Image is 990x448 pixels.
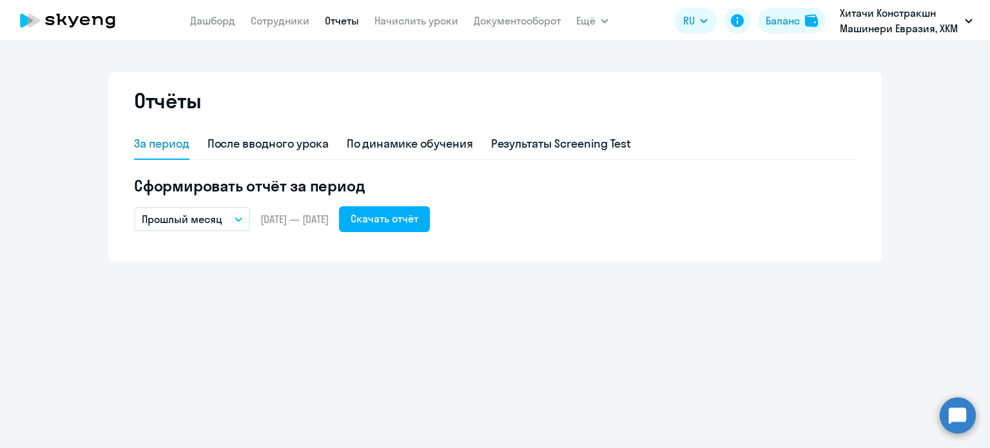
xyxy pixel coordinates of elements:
span: RU [683,13,695,28]
p: Хитачи Констракшн Машинери Евразия, ХКМ ЕВРАЗИЯ, ООО [840,5,960,36]
div: Результаты Screening Test [491,135,632,152]
p: Прошлый месяц [142,211,222,227]
a: Начислить уроки [374,14,458,27]
a: Дашборд [190,14,235,27]
h2: Отчёты [134,88,201,113]
button: Скачать отчёт [339,206,430,232]
button: RU [674,8,717,34]
div: По динамике обучения [347,135,473,152]
span: Ещё [576,13,596,28]
div: За период [134,135,189,152]
span: [DATE] — [DATE] [260,212,329,226]
button: Ещё [576,8,608,34]
div: После вводного урока [208,135,329,152]
a: Документооборот [474,14,561,27]
button: Балансbalance [758,8,826,34]
button: Прошлый месяц [134,207,250,231]
img: balance [805,14,818,27]
a: Отчеты [325,14,359,27]
a: Сотрудники [251,14,309,27]
div: Скачать отчёт [351,211,418,226]
button: Хитачи Констракшн Машинери Евразия, ХКМ ЕВРАЗИЯ, ООО [833,5,979,36]
div: Баланс [766,13,800,28]
h5: Сформировать отчёт за период [134,175,856,196]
